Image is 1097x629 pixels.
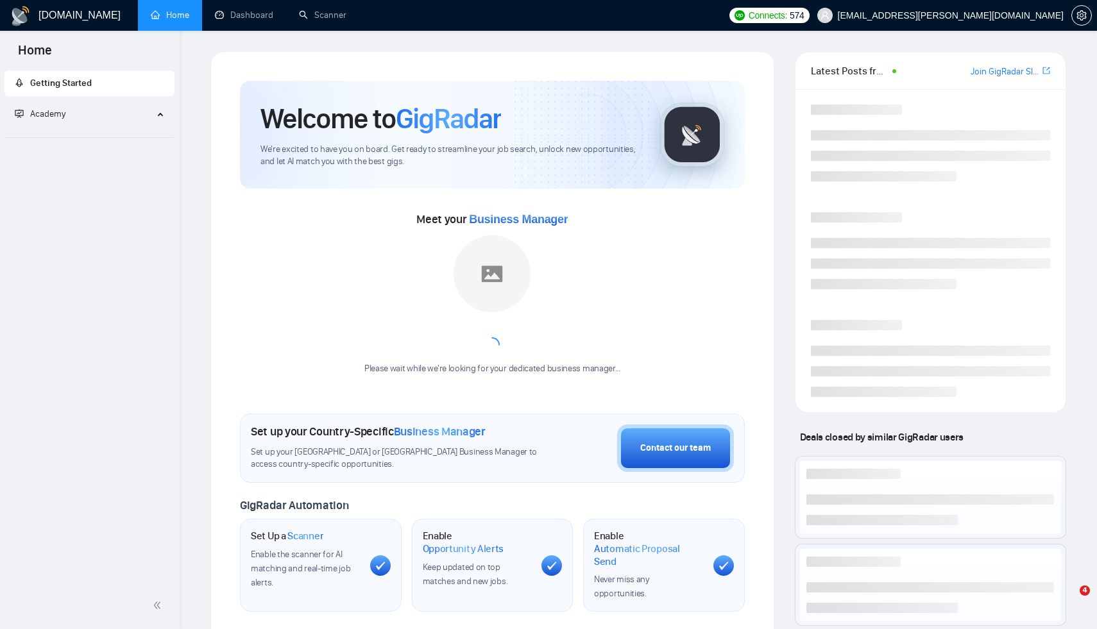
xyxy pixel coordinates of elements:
h1: Set up your Country-Specific [251,424,486,439]
span: 574 [790,8,804,22]
h1: Set Up a [251,530,323,542]
iframe: Intercom live chat [1053,585,1084,616]
h1: Welcome to [260,101,501,136]
span: We're excited to have you on board. Get ready to streamline your job search, unlock new opportuni... [260,144,640,168]
div: Contact our team [640,441,711,455]
span: GigRadar Automation [240,498,348,512]
a: homeHome [151,10,189,21]
span: Home [8,41,62,68]
li: Academy Homepage [4,132,174,140]
a: searchScanner [299,10,346,21]
span: Set up your [GEOGRAPHIC_DATA] or [GEOGRAPHIC_DATA] Business Manager to access country-specific op... [251,446,541,471]
button: setting [1071,5,1092,26]
span: Deals closed by similar GigRadar users [795,426,969,448]
a: setting [1071,10,1092,21]
span: Connects: [749,8,787,22]
span: Enable the scanner for AI matching and real-time job alerts. [251,549,350,588]
span: setting [1072,10,1091,21]
a: dashboardDashboard [215,10,273,21]
span: Latest Posts from the GigRadar Community [811,63,889,79]
span: Business Manager [469,213,568,226]
h1: Enable [594,530,703,567]
img: gigradar-logo.png [660,103,724,167]
span: export [1042,65,1050,76]
a: export [1042,65,1050,77]
span: rocket [15,78,24,87]
img: placeholder.png [454,235,531,312]
a: Join GigRadar Slack Community [971,65,1040,79]
span: 4 [1080,585,1090,596]
span: Academy [30,108,65,119]
span: Automatic Proposal Send [594,542,703,567]
span: GigRadar [396,101,501,136]
span: Keep updated on top matches and new jobs. [423,562,508,587]
span: Business Manager [394,424,486,439]
span: double-left [153,599,166,612]
h1: Enable [423,530,532,555]
div: Please wait while we're looking for your dedicated business manager... [357,363,628,375]
img: upwork-logo.png [735,10,745,21]
span: user [821,11,829,20]
span: Scanner [287,530,323,542]
li: Getting Started [4,71,174,96]
span: Academy [15,108,65,119]
button: Contact our team [617,424,734,472]
span: fund-projection-screen [15,109,24,118]
span: Never miss any opportunities. [594,574,649,599]
span: Getting Started [30,78,92,88]
img: logo [10,6,31,26]
span: Meet your [416,212,568,226]
span: loading [482,335,502,356]
span: Opportunity Alerts [423,542,504,555]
